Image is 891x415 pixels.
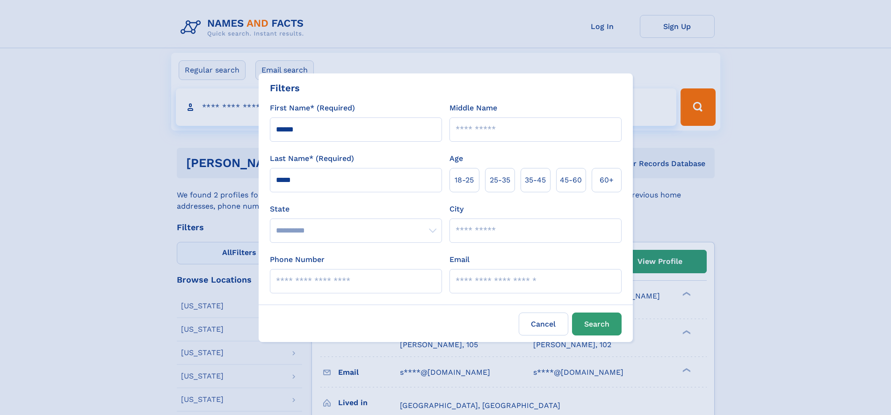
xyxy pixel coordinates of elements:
[270,153,354,164] label: Last Name* (Required)
[270,81,300,95] div: Filters
[449,254,470,265] label: Email
[449,204,464,215] label: City
[600,175,614,186] span: 60+
[270,102,355,114] label: First Name* (Required)
[455,175,474,186] span: 18‑25
[572,313,622,335] button: Search
[490,175,510,186] span: 25‑35
[449,153,463,164] label: Age
[560,175,582,186] span: 45‑60
[449,102,497,114] label: Middle Name
[270,254,325,265] label: Phone Number
[270,204,442,215] label: State
[525,175,546,186] span: 35‑45
[519,313,568,335] label: Cancel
